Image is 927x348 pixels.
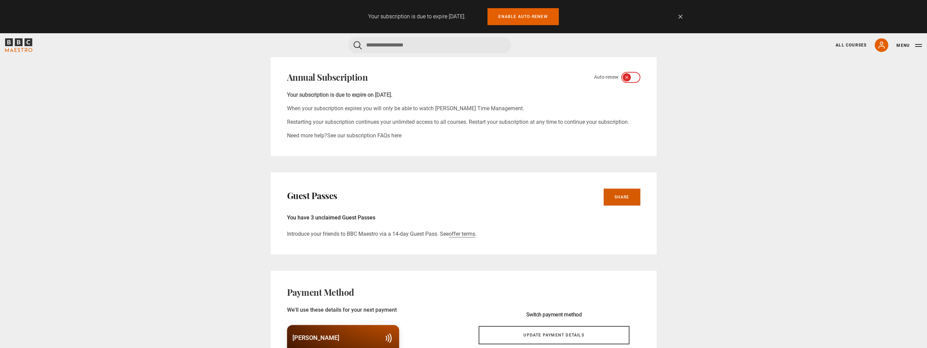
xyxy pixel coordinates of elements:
a: Share [604,189,640,206]
p: [PERSON_NAME] [292,333,339,342]
p: Introduce your friends to BBC Maestro via a 14-day Guest Pass. See . [287,230,640,238]
input: Search [348,37,511,53]
span: Auto-renew [594,74,619,81]
p: Your subscription is due to expire [DATE]. [368,13,466,21]
p: You have 3 unclaimed Guest Passes [287,214,640,222]
h2: Payment Method [287,287,354,298]
p: Need more help? [287,132,640,140]
h2: Annual Subscription [287,72,368,83]
a: See our subscription FAQs here [327,132,402,139]
button: Submit the search query [354,41,362,50]
p: Restarting your subscription continues your unlimited access to all courses. Restart your subscri... [287,118,640,126]
a: offer terms [449,231,475,237]
svg: BBC Maestro [5,38,32,52]
h2: Guest Passes [287,190,337,201]
a: Enable auto-renew [487,8,558,25]
button: Toggle navigation [896,42,922,49]
p: We'll use these details for your next payment [287,306,460,314]
h3: Switch payment method [479,311,629,318]
a: All Courses [836,42,867,48]
p: When your subscription expires you will only be able to watch [PERSON_NAME] Time Management. [287,104,640,113]
b: Your subscription is due to expire on [DATE]. [287,92,392,98]
a: Update payment details [479,326,629,344]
